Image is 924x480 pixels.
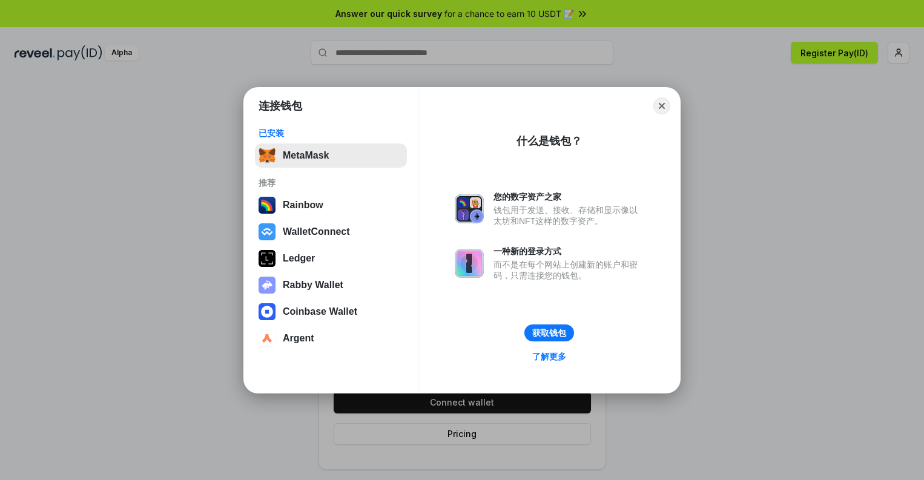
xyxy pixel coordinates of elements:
div: 一种新的登录方式 [493,246,644,257]
div: Rabby Wallet [283,280,343,291]
img: svg+xml,%3Csvg%20width%3D%2228%22%20height%3D%2228%22%20viewBox%3D%220%200%2028%2028%22%20fill%3D... [259,303,276,320]
img: svg+xml,%3Csvg%20xmlns%3D%22http%3A%2F%2Fwww.w3.org%2F2000%2Fsvg%22%20width%3D%2228%22%20height%3... [259,250,276,267]
div: Argent [283,333,314,344]
div: 您的数字资产之家 [493,191,644,202]
img: svg+xml,%3Csvg%20xmlns%3D%22http%3A%2F%2Fwww.w3.org%2F2000%2Fsvg%22%20fill%3D%22none%22%20viewBox... [259,277,276,294]
div: MetaMask [283,150,329,161]
div: 已安装 [259,128,403,139]
img: svg+xml,%3Csvg%20xmlns%3D%22http%3A%2F%2Fwww.w3.org%2F2000%2Fsvg%22%20fill%3D%22none%22%20viewBox... [455,194,484,223]
img: svg+xml,%3Csvg%20width%3D%2228%22%20height%3D%2228%22%20viewBox%3D%220%200%2028%2028%22%20fill%3D... [259,223,276,240]
button: Ledger [255,246,407,271]
a: 了解更多 [525,349,573,364]
button: Rabby Wallet [255,273,407,297]
button: Coinbase Wallet [255,300,407,324]
div: Ledger [283,253,315,264]
div: 获取钱包 [532,327,566,338]
button: WalletConnect [255,220,407,244]
div: 而不是在每个网站上创建新的账户和密码，只需连接您的钱包。 [493,259,644,281]
img: svg+xml,%3Csvg%20width%3D%22120%22%20height%3D%22120%22%20viewBox%3D%220%200%20120%20120%22%20fil... [259,197,276,214]
button: Close [653,97,670,114]
button: MetaMask [255,143,407,168]
div: Coinbase Wallet [283,306,357,317]
div: WalletConnect [283,226,350,237]
img: svg+xml,%3Csvg%20xmlns%3D%22http%3A%2F%2Fwww.w3.org%2F2000%2Fsvg%22%20fill%3D%22none%22%20viewBox... [455,249,484,278]
h1: 连接钱包 [259,99,302,113]
div: 什么是钱包？ [516,134,582,148]
div: 推荐 [259,177,403,188]
div: 钱包用于发送、接收、存储和显示像以太坊和NFT这样的数字资产。 [493,205,644,226]
button: Rainbow [255,193,407,217]
div: Rainbow [283,200,323,211]
button: Argent [255,326,407,350]
img: svg+xml,%3Csvg%20width%3D%2228%22%20height%3D%2228%22%20viewBox%3D%220%200%2028%2028%22%20fill%3D... [259,330,276,347]
div: 了解更多 [532,351,566,362]
img: svg+xml,%3Csvg%20fill%3D%22none%22%20height%3D%2233%22%20viewBox%3D%220%200%2035%2033%22%20width%... [259,147,276,164]
button: 获取钱包 [524,324,574,341]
